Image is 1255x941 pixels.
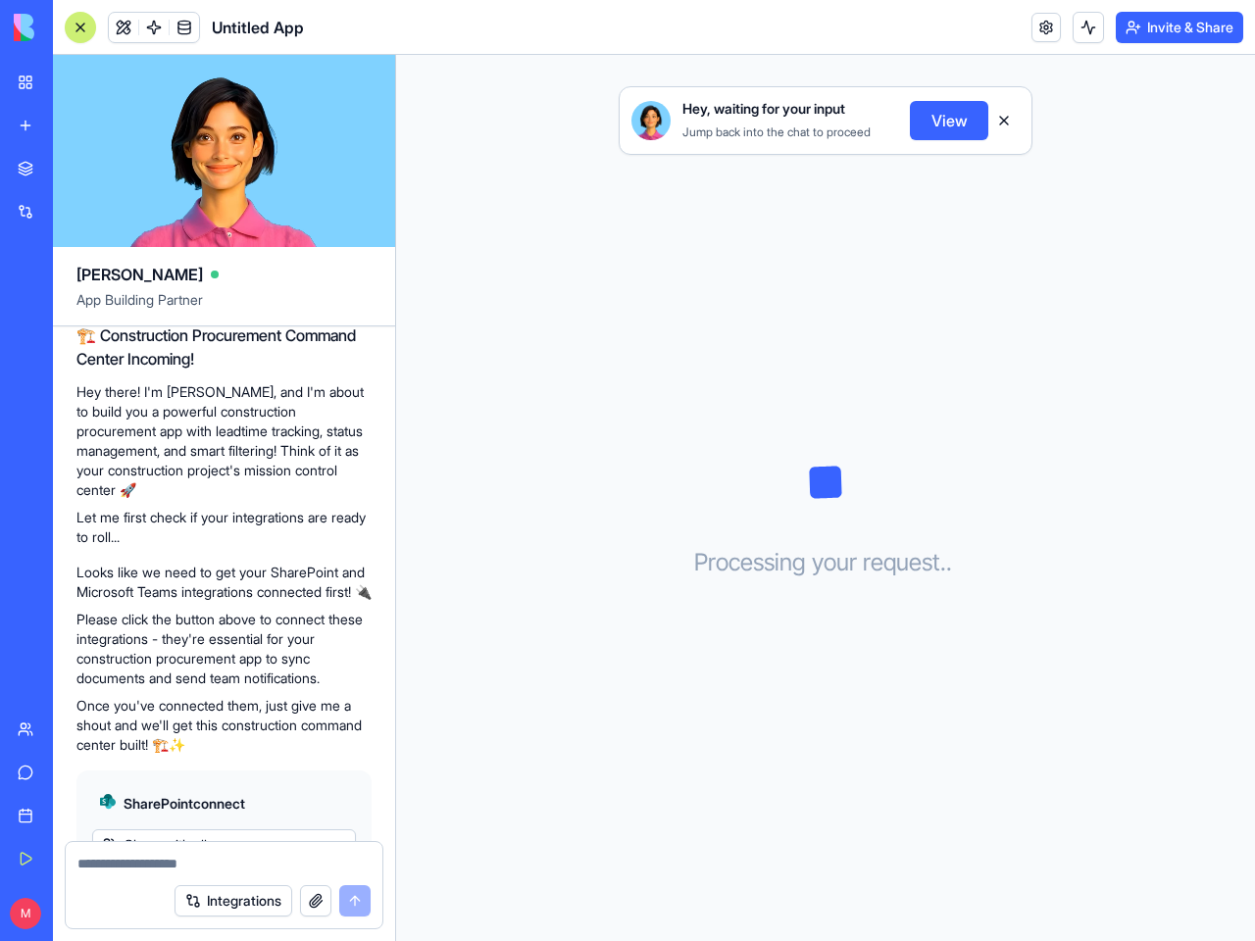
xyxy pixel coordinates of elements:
[76,263,203,286] span: [PERSON_NAME]
[76,323,372,371] h2: 🏗️ Construction Procurement Command Center Incoming!
[100,794,116,810] img: share_point
[682,124,871,139] span: Jump back into the chat to proceed
[694,547,958,578] h3: Processing your request
[682,99,845,119] span: Hey, waiting for your input
[76,290,372,325] span: App Building Partner
[76,382,372,500] p: Hey there! I'm [PERSON_NAME], and I'm about to build you a powerful construction procurement app ...
[76,610,372,688] p: Please click the button above to connect these integrations - they're essential for your construc...
[76,508,372,547] p: Let me first check if your integrations are ready to roll...
[946,547,952,578] span: .
[76,696,372,755] p: Once you've connected them, just give me a shout and we'll get this construction command center b...
[910,101,988,140] button: View
[175,885,292,916] button: Integrations
[124,794,245,814] span: SharePoint connect
[631,101,671,140] img: Ella_00000_wcx2te.png
[10,898,41,929] span: M
[76,563,372,602] p: Looks like we need to get your SharePoint and Microsoft Teams integrations connected first! 🔌
[212,16,304,39] span: Untitled App
[1116,12,1243,43] button: Invite & Share
[14,14,135,41] img: logo
[940,547,946,578] span: .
